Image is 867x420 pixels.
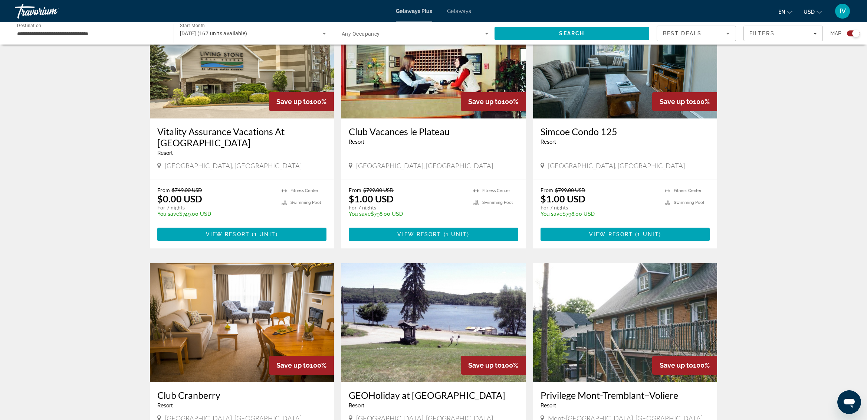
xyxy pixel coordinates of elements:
[804,6,822,17] button: Change currency
[349,390,518,401] a: GEOHoliday at [GEOGRAPHIC_DATA]
[541,390,710,401] a: Privilege Mont-Tremblant–Voliere
[833,3,852,19] button: User Menu
[559,30,584,36] span: Search
[660,98,693,105] span: Save up to
[349,139,364,145] span: Resort
[180,30,247,36] span: [DATE] (167 units available)
[397,231,441,237] span: View Resort
[541,403,556,408] span: Resort
[157,204,275,211] p: For 7 nights
[660,361,693,369] span: Save up to
[150,263,334,382] img: Club Cranberry
[541,187,553,193] span: From
[541,228,710,241] button: View Resort(1 unit)
[778,6,792,17] button: Change language
[180,23,205,28] span: Start Month
[674,200,704,205] span: Swimming Pool
[541,204,658,211] p: For 7 nights
[804,9,815,15] span: USD
[349,211,466,217] p: $798.00 USD
[541,211,562,217] span: You save
[157,211,179,217] span: You save
[447,8,471,14] a: Getaways
[15,1,89,21] a: Travorium
[837,390,861,414] iframe: Кнопка запуска окна обмена сообщениями
[363,187,394,193] span: $799.00 USD
[269,356,334,375] div: 100%
[446,231,467,237] span: 1 unit
[461,92,526,111] div: 100%
[157,193,202,204] p: $0.00 USD
[349,126,518,137] a: Club Vacances le Plateau
[441,231,470,237] span: ( )
[157,150,173,156] span: Resort
[342,31,380,37] span: Any Occupancy
[495,27,650,40] button: Search
[461,356,526,375] div: 100%
[663,30,702,36] span: Best Deals
[290,188,318,193] span: Fitness Center
[541,139,556,145] span: Resort
[674,188,702,193] span: Fitness Center
[778,9,785,15] span: en
[276,98,310,105] span: Save up to
[349,228,518,241] button: View Resort(1 unit)
[157,228,327,241] button: View Resort(1 unit)
[541,211,658,217] p: $798.00 USD
[356,162,493,170] span: [GEOGRAPHIC_DATA], [GEOGRAPHIC_DATA]
[157,187,170,193] span: From
[652,92,717,111] div: 100%
[157,403,173,408] span: Resort
[541,126,710,137] a: Simcoe Condo 125
[349,403,364,408] span: Resort
[157,211,275,217] p: $749.00 USD
[555,187,585,193] span: $799.00 USD
[349,193,394,204] p: $1.00 USD
[633,231,661,237] span: ( )
[743,26,823,41] button: Filters
[482,200,513,205] span: Swimming Pool
[840,7,846,15] span: IV
[830,28,841,39] span: Map
[482,188,510,193] span: Fitness Center
[533,263,717,382] img: Privilege Mont-Tremblant–Voliere
[165,162,302,170] span: [GEOGRAPHIC_DATA], [GEOGRAPHIC_DATA]
[396,8,432,14] a: Getaways Plus
[341,263,526,382] img: GEOHoliday at Haliburton Heights
[269,92,334,111] div: 100%
[468,98,502,105] span: Save up to
[349,204,466,211] p: For 7 nights
[349,211,371,217] span: You save
[749,30,775,36] span: Filters
[17,29,164,38] input: Select destination
[157,390,327,401] a: Club Cranberry
[663,29,730,38] mat-select: Sort by
[349,187,361,193] span: From
[468,361,502,369] span: Save up to
[157,126,327,148] a: Vitality Assurance Vacations At [GEOGRAPHIC_DATA]
[652,356,717,375] div: 100%
[206,231,250,237] span: View Resort
[254,231,276,237] span: 1 unit
[172,187,202,193] span: $749.00 USD
[17,23,41,28] span: Destination
[290,200,321,205] span: Swimming Pool
[548,162,685,170] span: [GEOGRAPHIC_DATA], [GEOGRAPHIC_DATA]
[250,231,278,237] span: ( )
[637,231,659,237] span: 1 unit
[276,361,310,369] span: Save up to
